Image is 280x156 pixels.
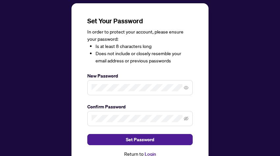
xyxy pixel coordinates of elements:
[96,43,193,50] li: Is at least 8 characters long
[87,103,193,110] label: Confirm Password
[87,72,193,79] label: New Password
[184,85,188,90] span: eye
[126,134,154,145] span: Set Password
[87,16,193,26] h3: Set Your Password
[87,28,193,64] div: In order to protect your account, please ensure your password:
[96,50,193,64] li: Does not include or closely resemble your email address or previous passwords
[87,134,193,145] button: Set Password
[184,116,188,121] span: eye-invisible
